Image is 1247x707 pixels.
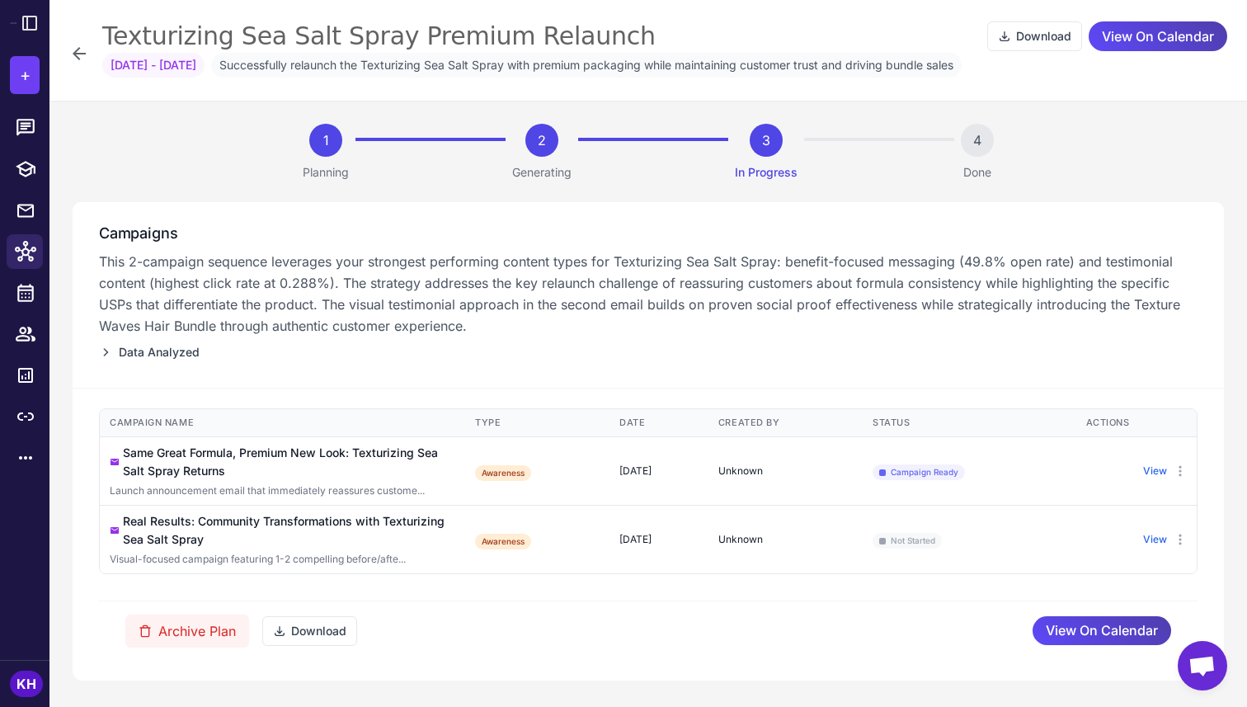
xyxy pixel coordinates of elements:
[619,532,699,547] div: [DATE]
[465,409,609,436] th: Type
[987,21,1082,51] button: Download
[99,251,1198,337] p: This 2-campaign sequence leverages your strongest performing content types for Texturizing Sea Sa...
[20,63,31,87] span: +
[1102,22,1214,51] span: View On Calendar
[102,20,656,53] div: Texturizing Sea Salt Spray Premium Relaunch
[750,124,783,157] div: 3
[303,163,349,181] p: Planning
[1143,532,1167,547] button: View
[309,124,342,157] div: 1
[125,615,249,648] button: Archive Plan
[873,464,965,480] span: Campaign Ready
[708,409,863,436] th: Created By
[1076,409,1197,436] th: Actions
[211,53,962,78] span: Successfully relaunch the Texturizing Sea Salt Spray with premium packaging while maintaining cus...
[110,552,455,567] div: Click to edit
[963,163,991,181] p: Done
[10,22,16,23] img: Raleon Logo
[119,343,200,361] span: Data Analyzed
[100,409,465,436] th: Campaign Name
[961,124,994,157] div: 4
[619,464,699,478] div: [DATE]
[863,409,1075,436] th: Status
[102,53,205,78] span: [DATE] - [DATE]
[609,409,708,436] th: Date
[718,464,853,478] div: Unknown
[718,532,853,547] div: Unknown
[873,533,942,549] span: Not Started
[10,56,40,94] button: +
[475,534,531,549] div: Awareness
[123,512,455,549] div: Real Results: Community Transformations with Texturizing Sea Salt Spray
[123,444,455,480] div: Same Great Formula, Premium New Look: Texturizing Sea Salt Spray Returns
[512,163,572,181] p: Generating
[1178,641,1227,691] div: Open chat
[110,483,455,498] div: Click to edit
[475,465,531,481] div: Awareness
[10,671,43,697] div: KH
[1046,616,1158,645] span: View On Calendar
[735,163,798,181] p: In Progress
[262,616,357,646] button: Download
[1143,464,1167,478] button: View
[525,124,558,157] div: 2
[99,222,1198,244] h3: Campaigns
